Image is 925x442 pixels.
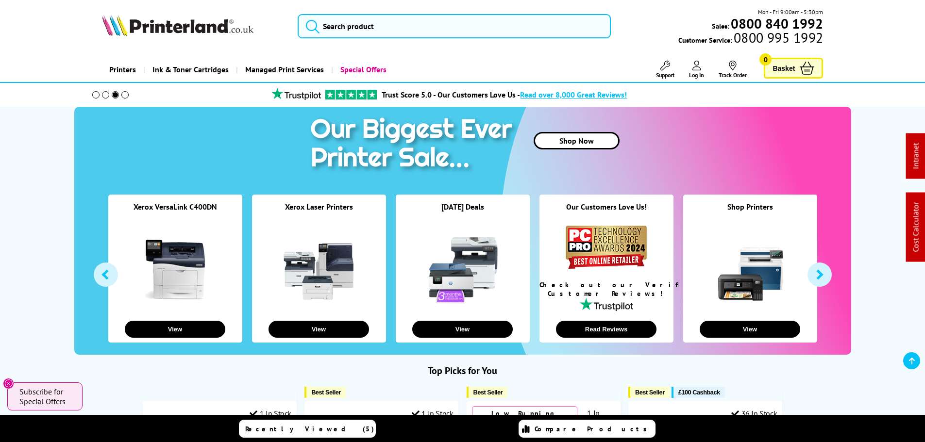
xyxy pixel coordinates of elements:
[628,387,670,398] button: Best Seller
[473,389,503,396] span: Best Seller
[712,21,729,31] span: Sales:
[102,57,143,82] a: Printers
[250,409,291,418] div: 1 In Stock
[689,61,704,79] a: Log In
[539,280,673,298] div: Check out our Verified Customer Reviews!
[678,389,720,396] span: £100 Cashback
[396,202,530,224] div: [DATE] Deals
[683,202,817,224] div: Shop Printers
[152,57,229,82] span: Ink & Toner Cartridges
[285,202,353,212] a: Xerox Laser Printers
[764,58,823,79] a: Basket 0
[535,425,652,433] span: Compare Products
[325,90,377,99] img: trustpilot rating
[267,88,325,100] img: trustpilot rating
[519,420,656,438] a: Compare Products
[245,425,374,433] span: Recently Viewed (5)
[911,202,921,252] a: Cost Calculator
[125,321,225,338] button: View
[656,61,674,79] a: Support
[298,14,611,38] input: Search product
[134,202,217,212] a: Xerox VersaLink C400DN
[672,387,725,398] button: £100 Cashback
[382,90,627,99] a: Trust Score 5.0 - Our Customers Love Us -Read over 8,000 Great Reviews!
[520,90,627,99] span: Read over 8,000 Great Reviews!
[773,62,795,75] span: Basket
[689,71,704,79] span: Log In
[534,132,620,149] a: Shop Now
[731,409,777,418] div: 36 In Stock
[102,15,253,36] img: Printerland Logo
[678,33,823,45] span: Customer Service:
[269,321,369,338] button: View
[719,61,747,79] a: Track Order
[635,389,665,396] span: Best Seller
[305,107,522,183] img: printer sale
[759,53,772,65] span: 0
[467,387,508,398] button: Best Seller
[143,57,236,82] a: Ink & Toner Cartridges
[19,387,73,406] span: Subscribe for Special Offers
[311,389,341,396] span: Best Seller
[911,143,921,169] a: Intranet
[577,408,615,427] div: 1 In Stock
[331,57,394,82] a: Special Offers
[412,321,513,338] button: View
[304,387,346,398] button: Best Seller
[731,15,823,33] b: 0800 840 1992
[732,33,823,42] span: 0800 995 1992
[656,71,674,79] span: Support
[3,378,14,389] button: Close
[236,57,331,82] a: Managed Print Services
[472,406,577,429] div: Low Running Costs
[239,420,376,438] a: Recently Viewed (5)
[102,15,286,38] a: Printerland Logo
[758,7,823,16] span: Mon - Fri 9:00am - 5:30pm
[729,19,823,28] a: 0800 840 1992
[412,409,454,418] div: 1 In Stock
[556,321,656,338] button: Read Reviews
[700,321,800,338] button: View
[539,202,673,224] div: Our Customers Love Us!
